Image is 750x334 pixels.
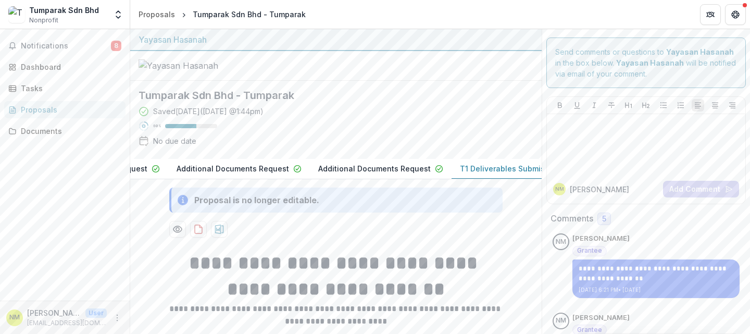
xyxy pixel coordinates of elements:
[169,221,186,238] button: Preview a438f870-5616-46c2-a775-2b2d64bad2e1-7.pdf
[725,4,746,25] button: Get Help
[194,194,319,206] div: Proposal is no longer editable.
[700,4,721,25] button: Partners
[139,9,175,20] div: Proposals
[555,187,564,192] div: Nathaniel Bin Maikol
[21,61,117,72] div: Dashboard
[193,9,306,20] div: Tumparak Sdn Bhd - Tumparak
[29,5,99,16] div: Tumparak Sdn Bhd
[139,59,243,72] img: Yayasan Hasanah
[318,163,431,174] p: Additional Documents Request
[666,47,734,56] strong: Yayasan Hasanah
[572,313,630,323] p: [PERSON_NAME]
[21,126,117,137] div: Documents
[640,99,652,112] button: Heading 2
[211,221,228,238] button: download-proposal
[139,89,517,102] h2: Tumparak Sdn Bhd - Tumparak
[153,122,161,130] p: 60 %
[616,58,684,67] strong: Yayasan Hasanah
[111,4,126,25] button: Open entity switcher
[9,314,20,321] div: Nathaniel Bin Maikol
[663,181,739,197] button: Add Comment
[572,233,630,244] p: [PERSON_NAME]
[8,6,25,23] img: Tumparak Sdn Bhd
[4,58,126,76] a: Dashboard
[4,80,126,97] a: Tasks
[21,83,117,94] div: Tasks
[4,101,126,118] a: Proposals
[571,99,583,112] button: Underline
[153,135,196,146] div: No due date
[21,42,111,51] span: Notifications
[692,99,704,112] button: Align Left
[29,16,58,25] span: Nonprofit
[27,307,81,318] p: [PERSON_NAME]
[554,99,566,112] button: Bold
[134,7,179,22] a: Proposals
[134,7,310,22] nav: breadcrumb
[674,99,687,112] button: Ordered List
[556,239,566,245] div: Nathaniel Bin Maikol
[546,38,746,88] div: Send comments or questions to in the box below. will be notified via email of your comment.
[726,99,739,112] button: Align Right
[111,312,123,324] button: More
[579,286,733,294] p: [DATE] 6:21 PM • [DATE]
[556,317,566,324] div: Nathaniel Bin Maikol
[588,99,601,112] button: Italicize
[4,122,126,140] a: Documents
[551,214,593,224] h2: Comments
[570,184,629,195] p: [PERSON_NAME]
[27,318,107,328] p: [EMAIL_ADDRESS][DOMAIN_NAME]
[460,163,560,174] p: T1 Deliverables Submission
[177,163,289,174] p: Additional Documents Request
[602,215,606,224] span: 5
[21,104,117,115] div: Proposals
[4,38,126,54] button: Notifications8
[657,99,670,112] button: Bullet List
[111,41,121,51] span: 8
[153,106,264,117] div: Saved [DATE] ( [DATE] @ 1:44pm )
[190,221,207,238] button: download-proposal
[622,99,635,112] button: Heading 1
[577,247,602,254] span: Grantee
[139,33,533,46] div: Yayasan Hasanah
[577,326,602,333] span: Grantee
[85,308,107,318] p: User
[605,99,618,112] button: Strike
[709,99,721,112] button: Align Center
